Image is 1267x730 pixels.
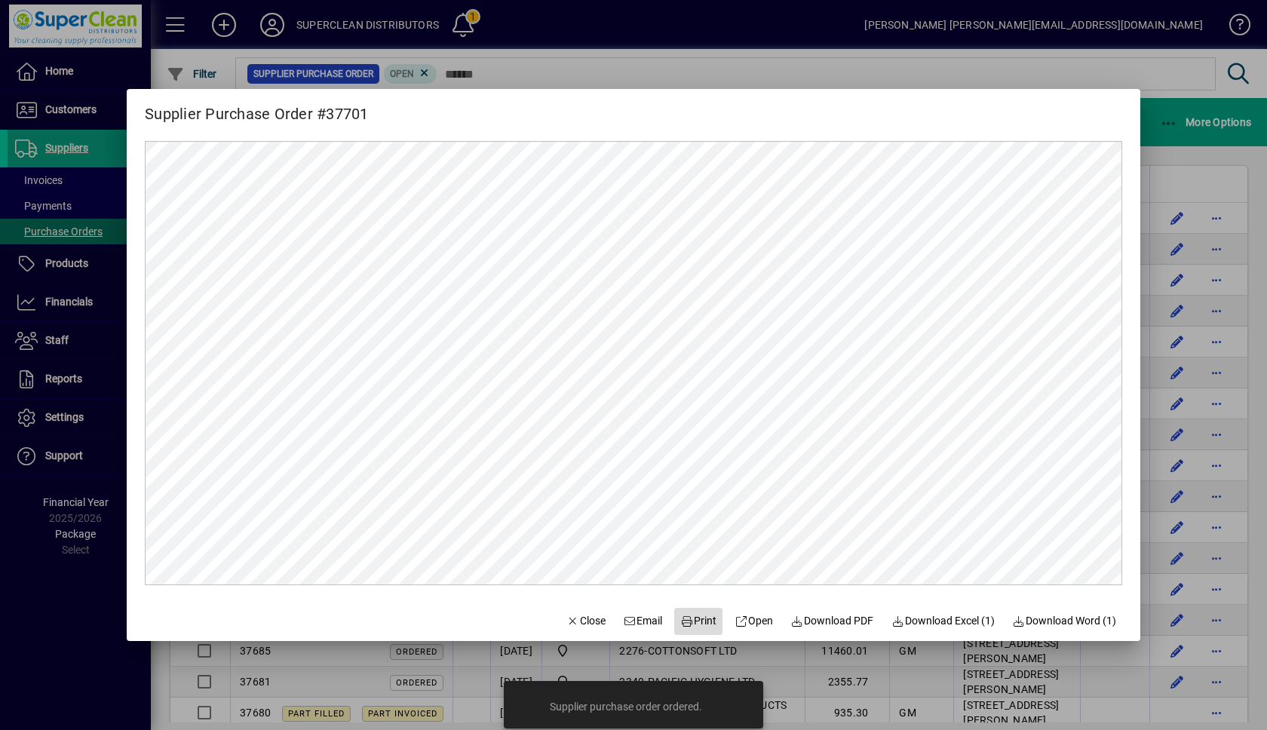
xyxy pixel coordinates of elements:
[735,613,773,629] span: Open
[729,608,779,635] a: Open
[885,608,1001,635] button: Download Excel (1)
[624,613,663,629] span: Email
[1007,608,1123,635] button: Download Word (1)
[785,608,880,635] a: Download PDF
[891,613,995,629] span: Download Excel (1)
[791,613,874,629] span: Download PDF
[560,608,612,635] button: Close
[680,613,716,629] span: Print
[566,613,606,629] span: Close
[127,89,387,126] h2: Supplier Purchase Order #37701
[674,608,722,635] button: Print
[1013,613,1117,629] span: Download Word (1)
[618,608,669,635] button: Email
